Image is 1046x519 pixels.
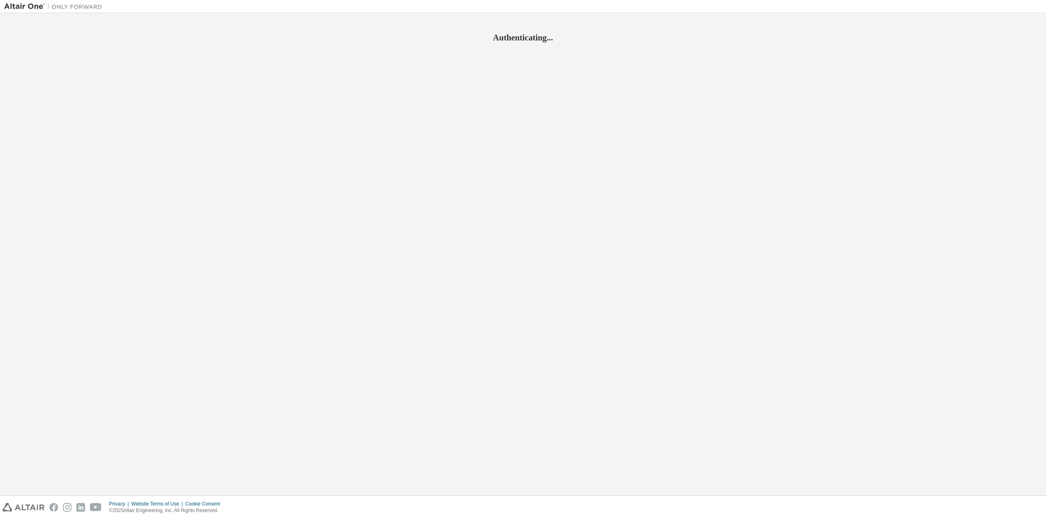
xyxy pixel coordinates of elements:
[76,503,85,512] img: linkedin.svg
[109,501,131,507] div: Privacy
[109,507,225,514] p: © 2025 Altair Engineering, Inc. All Rights Reserved.
[131,501,185,507] div: Website Terms of Use
[4,32,1042,43] h2: Authenticating...
[4,2,106,11] img: Altair One
[185,501,225,507] div: Cookie Consent
[49,503,58,512] img: facebook.svg
[90,503,102,512] img: youtube.svg
[2,503,45,512] img: altair_logo.svg
[63,503,72,512] img: instagram.svg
